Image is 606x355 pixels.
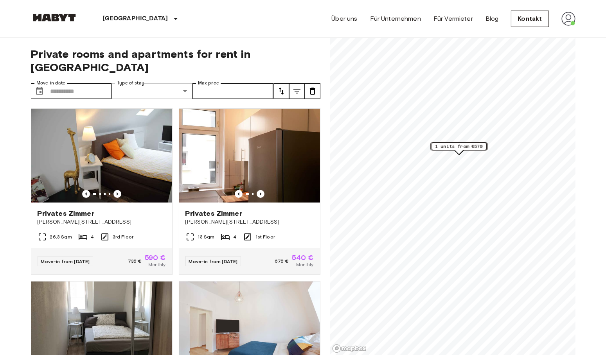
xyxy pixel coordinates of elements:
label: Type of stay [117,80,144,86]
span: 4 [233,233,236,240]
span: Move-in from [DATE] [189,258,238,264]
label: Max price [198,80,219,86]
button: Previous image [113,190,121,198]
img: avatar [561,12,575,26]
img: Marketing picture of unit DE-04-034-001-01HF [179,109,320,203]
button: tune [305,83,320,99]
span: Privates Zimmer [38,209,94,218]
button: Previous image [82,190,90,198]
button: Previous image [235,190,243,198]
div: Map marker [432,142,486,154]
span: 540 € [292,254,314,261]
p: [GEOGRAPHIC_DATA] [103,14,168,23]
img: Marketing picture of unit DE-04-007-001-04HF [31,109,172,203]
a: Mapbox logo [332,344,367,353]
img: Habyt [31,14,78,22]
a: Marketing picture of unit DE-04-034-001-01HFPrevious imagePrevious imagePrivates Zimmer[PERSON_NA... [179,108,320,275]
button: tune [273,83,289,99]
a: Marketing picture of unit DE-04-007-001-04HFPrevious imagePrevious imagePrivates Zimmer[PERSON_NA... [31,108,173,275]
button: Choose date [32,83,47,99]
button: Previous image [257,190,264,198]
div: Map marker [432,143,486,155]
span: 13 Sqm [198,233,215,240]
span: Private rooms and apartments for rent in [GEOGRAPHIC_DATA] [31,47,320,74]
span: Monthly [148,261,165,268]
span: Monthly [296,261,313,268]
a: Blog [486,14,499,23]
a: Für Vermieter [433,14,473,23]
a: Über uns [331,14,357,23]
label: Move-in date [36,80,65,86]
span: Move-in from [DATE] [41,258,90,264]
span: 26.3 Sqm [50,233,72,240]
div: Map marker [430,142,487,154]
span: [PERSON_NAME][STREET_ADDRESS] [185,218,314,226]
span: 4 [91,233,94,240]
span: 3rd Floor [113,233,133,240]
a: Für Unternehmen [370,14,421,23]
span: 735 € [128,258,142,265]
span: 675 € [275,258,289,265]
span: Privates Zimmer [185,209,242,218]
span: [PERSON_NAME][STREET_ADDRESS] [38,218,166,226]
button: tune [289,83,305,99]
span: 590 € [145,254,166,261]
span: 1st Floor [255,233,275,240]
a: Kontakt [511,11,548,27]
span: 1 units from €570 [435,143,483,150]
